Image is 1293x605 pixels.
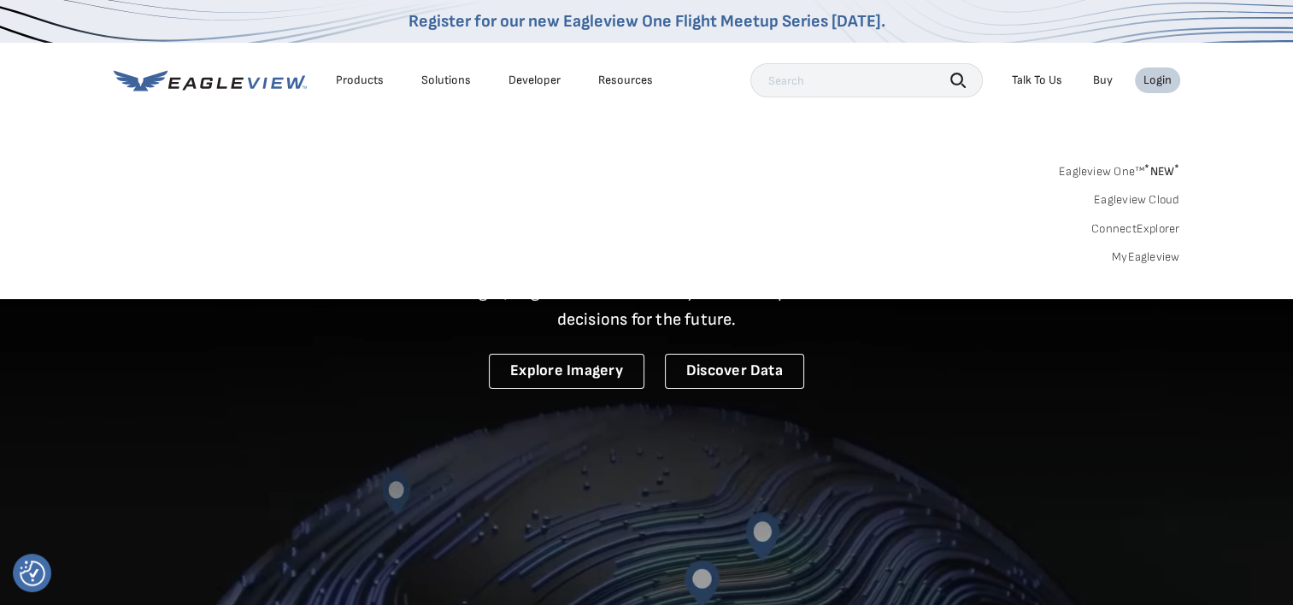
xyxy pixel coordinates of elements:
[421,73,471,88] div: Solutions
[336,73,384,88] div: Products
[20,561,45,586] img: Revisit consent button
[508,73,561,88] a: Developer
[1059,159,1180,179] a: Eagleview One™*NEW*
[1094,192,1180,208] a: Eagleview Cloud
[1143,73,1172,88] div: Login
[665,354,804,389] a: Discover Data
[20,561,45,586] button: Consent Preferences
[408,11,885,32] a: Register for our new Eagleview One Flight Meetup Series [DATE].
[1093,73,1113,88] a: Buy
[1112,250,1180,265] a: MyEagleview
[1012,73,1062,88] div: Talk To Us
[598,73,653,88] div: Resources
[1144,164,1179,179] span: NEW
[489,354,644,389] a: Explore Imagery
[750,63,983,97] input: Search
[1091,221,1180,237] a: ConnectExplorer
